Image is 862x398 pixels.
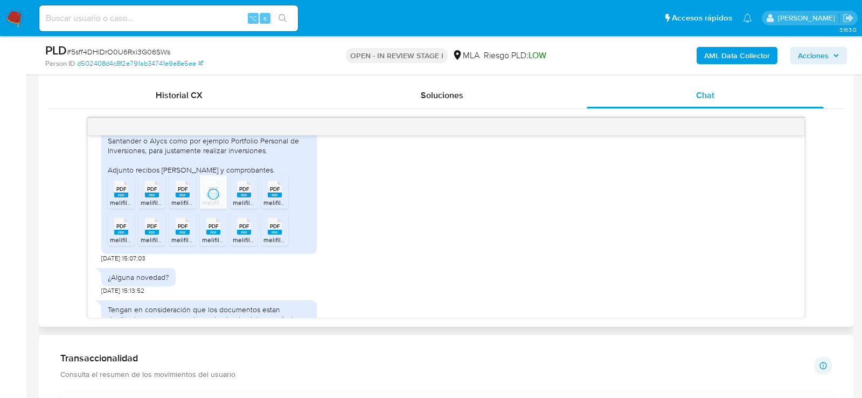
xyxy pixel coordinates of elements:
span: PDF [178,186,188,193]
span: Riesgo PLD: [484,50,546,61]
div: MLA [452,50,479,61]
div: Tengan en consideración que los documentos estan duplicados porque se enviaron desde el celular y... [108,305,310,334]
span: melifile8861256822629145967.pdf [171,235,270,244]
span: # 5sff4DHlDrO0U6Rxi3G06SWs [67,46,170,57]
span: melifile6532721575577673442.pdf [263,198,363,207]
a: d502408d4c8f2e791ab34741e9e8e5ee [77,59,203,68]
span: ⌥ [249,13,257,23]
span: PDF [208,223,219,230]
span: [DATE] 15:13:52 [101,286,144,295]
b: AML Data Collector [704,47,770,64]
button: search-icon [272,11,294,26]
span: [DATE] 15:07:03 [101,254,145,263]
span: Accesos rápidos [672,12,732,24]
span: melifile3155116610440552213.pdf [233,235,328,244]
b: PLD [45,42,67,59]
span: Soluciones [421,89,463,101]
span: PDF [270,186,280,193]
span: PDF [116,223,127,230]
span: PDF [116,186,127,193]
span: PDF [239,186,249,193]
span: melifile4611919568409795347.pdf [110,198,207,207]
span: melifile8919039131450321216.pdf [263,235,359,244]
span: 3.163.0 [839,25,857,34]
span: melifile7714878740346873235.pdf [202,235,301,244]
button: AML Data Collector [697,47,777,64]
span: PDF [147,223,157,230]
a: Notificaciones [743,13,752,23]
div: ¿Alguna novedad? [108,272,169,282]
span: PDF [270,223,280,230]
div: 1. La cuenta [PERSON_NAME] pago la utilizo para compras, pagos y transferencias sea a mis contact... [108,116,310,175]
span: s [263,13,267,23]
span: Acciones [798,47,829,64]
span: PDF [239,223,249,230]
span: melifile1508344656709865102.pdf [233,198,332,207]
span: melifile5203965153478737099.pdf [141,198,241,207]
span: PDF [147,186,157,193]
p: lourdes.morinigo@mercadolibre.com [778,13,839,23]
input: Buscar usuario o caso... [39,11,298,25]
span: PDF [178,223,188,230]
span: melifile3425204885585610416.pdf [141,235,241,244]
span: melifile480005727354904747.pdf [171,198,268,207]
b: Person ID [45,59,75,68]
span: Chat [696,89,714,101]
span: melifile4834788679119294169.pdf [110,235,207,244]
p: OPEN - IN REVIEW STAGE I [346,48,448,63]
span: Historial CX [156,89,203,101]
button: Acciones [790,47,847,64]
span: LOW [529,49,546,61]
a: Salir [843,12,854,24]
